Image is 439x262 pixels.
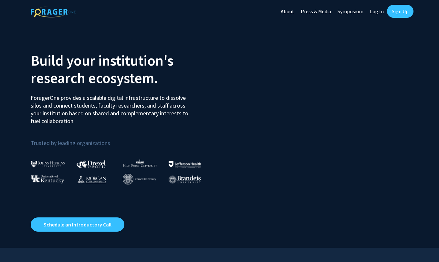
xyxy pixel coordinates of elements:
[387,5,413,18] a: Sign Up
[31,89,193,125] p: ForagerOne provides a scalable digital infrastructure to dissolve silos and connect students, fac...
[31,130,215,148] p: Trusted by leading organizations
[77,160,106,168] img: Drexel University
[31,52,215,87] h2: Build your institution's research ecosystem.
[123,174,156,184] img: Cornell University
[77,175,106,183] img: Morgan State University
[31,175,64,183] img: University of Kentucky
[31,6,76,17] img: ForagerOne Logo
[169,161,201,167] img: Thomas Jefferson University
[31,161,65,167] img: Johns Hopkins University
[123,159,157,167] img: High Point University
[31,217,124,232] a: Opens in a new tab
[169,175,201,183] img: Brandeis University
